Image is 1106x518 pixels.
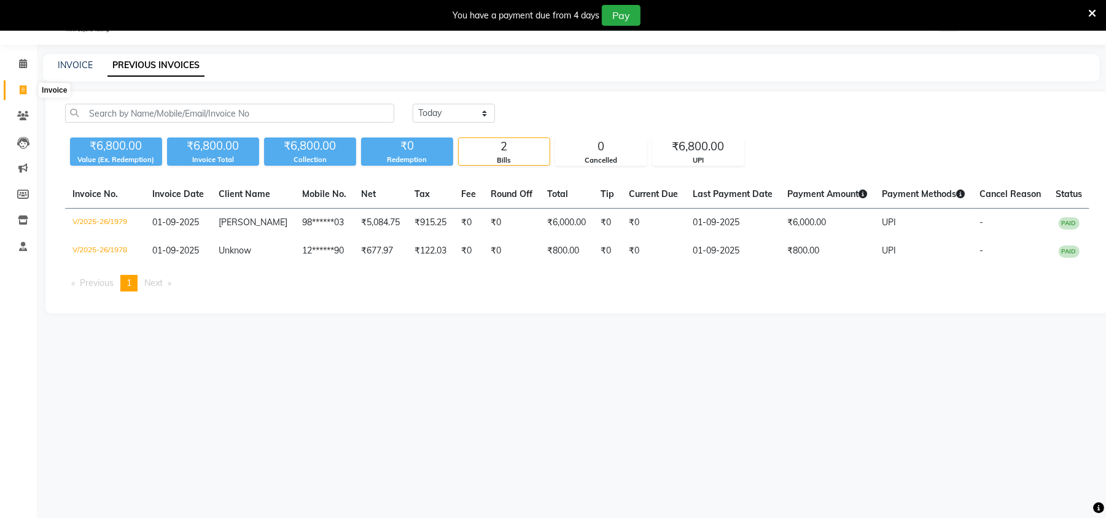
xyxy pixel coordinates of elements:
[556,138,647,155] div: 0
[540,237,593,265] td: ₹800.00
[127,277,131,288] span: 1
[219,217,287,228] span: [PERSON_NAME]
[58,60,93,71] a: INVOICE
[556,155,647,166] div: Cancelled
[219,188,270,199] span: Client Name
[167,155,259,165] div: Invoice Total
[621,237,685,265] td: ₹0
[459,138,550,155] div: 2
[685,209,780,238] td: 01-09-2025
[653,138,744,155] div: ₹6,800.00
[459,155,550,166] div: Bills
[65,275,1089,292] nav: Pagination
[152,217,199,228] span: 01-09-2025
[407,237,454,265] td: ₹122.03
[219,245,251,256] span: Unknow
[65,237,145,265] td: V/2025-26/1978
[152,188,204,199] span: Invoice Date
[653,155,744,166] div: UPI
[65,209,145,238] td: V/2025-26/1979
[302,188,346,199] span: Mobile No.
[361,155,453,165] div: Redemption
[593,237,621,265] td: ₹0
[39,83,70,98] div: Invoice
[540,209,593,238] td: ₹6,000.00
[780,237,874,265] td: ₹800.00
[454,209,483,238] td: ₹0
[601,188,614,199] span: Tip
[685,237,780,265] td: 01-09-2025
[780,209,874,238] td: ₹6,000.00
[483,209,540,238] td: ₹0
[979,217,983,228] span: -
[1059,217,1080,230] span: PAID
[453,9,599,22] div: You have a payment due from 4 days
[882,217,896,228] span: UPI
[107,55,204,77] a: PREVIOUS INVOICES
[979,245,983,256] span: -
[167,137,259,155] div: ₹6,800.00
[979,188,1041,199] span: Cancel Reason
[621,209,685,238] td: ₹0
[882,188,965,199] span: Payment Methods
[491,188,532,199] span: Round Off
[70,155,162,165] div: Value (Ex. Redemption)
[629,188,678,199] span: Current Due
[882,245,896,256] span: UPI
[354,237,407,265] td: ₹677.97
[454,237,483,265] td: ₹0
[415,188,430,199] span: Tax
[602,5,641,26] button: Pay
[354,209,407,238] td: ₹5,084.75
[361,137,453,155] div: ₹0
[264,137,356,155] div: ₹6,800.00
[65,104,394,123] input: Search by Name/Mobile/Email/Invoice No
[264,155,356,165] div: Collection
[1056,188,1082,199] span: Status
[80,277,114,288] span: Previous
[152,245,199,256] span: 01-09-2025
[72,188,118,199] span: Invoice No.
[483,237,540,265] td: ₹0
[144,277,163,288] span: Next
[70,137,162,155] div: ₹6,800.00
[1059,245,1080,258] span: PAID
[461,188,476,199] span: Fee
[361,188,376,199] span: Net
[593,209,621,238] td: ₹0
[407,209,454,238] td: ₹915.25
[547,188,568,199] span: Total
[693,188,773,199] span: Last Payment Date
[787,188,867,199] span: Payment Amount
